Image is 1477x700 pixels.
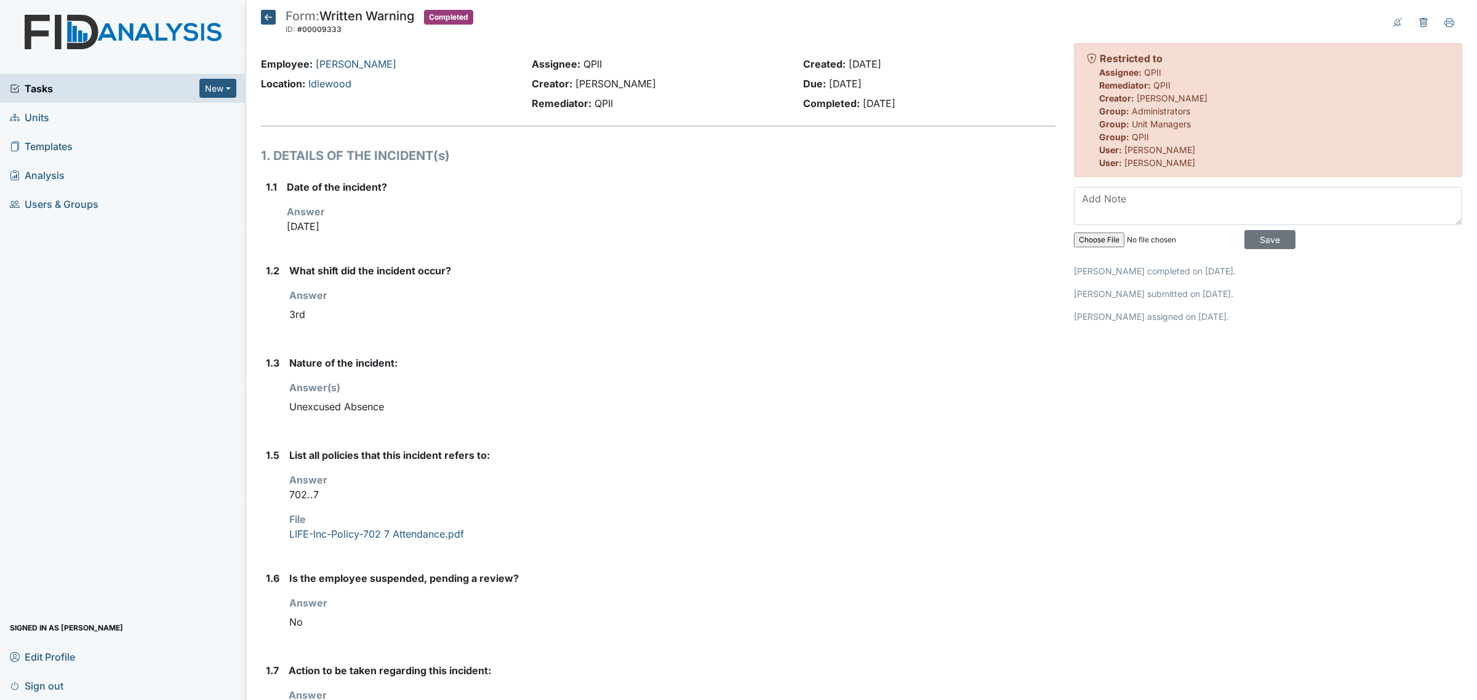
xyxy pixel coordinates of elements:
label: 1.5 [266,448,279,463]
strong: Group: [1099,119,1129,129]
p: [DATE] [287,219,1055,234]
a: Tasks [10,81,199,96]
p: [PERSON_NAME] assigned on [DATE]. [1074,310,1462,323]
strong: Group: [1099,106,1129,116]
span: Completed [424,10,473,25]
strong: Remediator: [1099,80,1151,90]
span: ID: [286,25,295,34]
strong: Assignee: [1099,67,1142,78]
strong: Restricted to [1100,52,1163,65]
label: What shift did the incident occur? [289,263,451,278]
strong: Location: [261,78,305,90]
label: Action to be taken regarding this incident: [289,663,491,678]
span: [PERSON_NAME] [1124,145,1195,155]
strong: Employee: [261,58,313,70]
input: Save [1244,230,1295,249]
strong: Completed: [803,97,860,109]
a: Idlewood [308,78,351,90]
span: #00009333 [297,25,342,34]
div: Written Warning [286,10,414,37]
label: 1.7 [266,663,279,678]
strong: Group: [1099,132,1129,142]
span: Form: [286,9,319,23]
span: QPII [594,97,613,109]
span: Units [10,108,49,127]
div: No [289,610,1055,634]
span: QPII [1153,80,1171,90]
label: 1.2 [266,263,279,278]
strong: Assignee: [532,58,580,70]
strong: Creator: [1099,93,1134,103]
strong: Answer [287,205,325,218]
strong: Created: [803,58,846,70]
span: Templates [10,137,73,156]
a: [PERSON_NAME] [316,58,396,70]
strong: Remediator: [532,97,591,109]
label: 1.6 [266,571,279,586]
span: Analysis [10,165,65,185]
label: File [289,512,306,527]
label: Date of the incident? [287,180,387,194]
span: QPII [1144,67,1161,78]
p: [PERSON_NAME] completed on [DATE]. [1074,264,1462,277]
span: QPII [583,58,602,70]
label: List all policies that this incident refers to: [289,448,490,463]
div: 3rd [289,303,1055,326]
div: Unexcused Absence [289,395,1055,418]
span: QPII [1132,132,1149,142]
span: [DATE] [863,97,895,109]
strong: Creator: [532,78,572,90]
label: 1.3 [266,356,279,370]
span: [DATE] [829,78,862,90]
label: Is the employee suspended, pending a review? [289,571,519,586]
label: Nature of the incident: [289,356,398,370]
span: Users & Groups [10,194,98,213]
span: Edit Profile [10,647,75,666]
strong: Answer(s) [289,381,340,394]
span: [PERSON_NAME] [1137,93,1207,103]
button: New [199,79,236,98]
span: [PERSON_NAME] [1124,157,1195,168]
strong: User: [1099,145,1122,155]
span: [PERSON_NAME] [575,78,656,90]
p: 702..7 [289,487,1055,502]
a: LIFE-Inc-Policy-702 7 Attendance.pdf [289,528,464,540]
strong: User: [1099,157,1122,168]
strong: Answer [289,474,327,486]
strong: Answer [289,289,327,301]
span: Unit Managers [1132,119,1191,129]
label: 1.1 [266,180,277,194]
strong: Due: [803,78,826,90]
span: Signed in as [PERSON_NAME] [10,618,123,637]
span: Sign out [10,676,63,695]
h1: 1. DETAILS OF THE INCIDENT(s) [261,146,1055,165]
span: [DATE] [849,58,881,70]
span: Administrators [1132,106,1190,116]
strong: Answer [289,597,327,609]
p: [PERSON_NAME] submitted on [DATE]. [1074,287,1462,300]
